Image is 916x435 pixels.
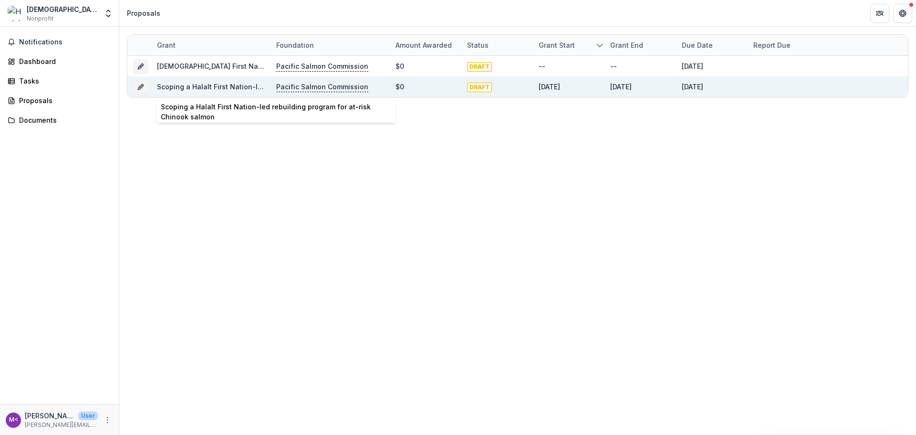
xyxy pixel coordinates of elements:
p: User [78,412,98,420]
div: [DATE] [682,82,703,92]
div: Dashboard [19,56,107,66]
div: Amount awarded [390,40,458,50]
nav: breadcrumb [123,6,164,20]
div: Grant [151,35,271,55]
div: Status [461,35,533,55]
div: -- [539,61,545,71]
span: DRAFT [467,62,492,72]
a: Tasks [4,73,115,89]
span: DRAFT [467,83,492,92]
div: Report Due [748,40,796,50]
button: Notifications [4,34,115,50]
div: Due Date [676,35,748,55]
span: Nonprofit [27,14,53,23]
p: [PERSON_NAME] <[PERSON_NAME][EMAIL_ADDRESS][PERSON_NAME][DOMAIN_NAME]> [25,411,74,421]
span: Notifications [19,38,111,46]
svg: sorted descending [596,42,604,49]
div: Report Due [748,35,819,55]
div: [DATE] [539,82,560,92]
div: Grant end [604,35,676,55]
div: -- [610,61,617,71]
button: More [102,414,113,426]
div: Tasks [19,76,107,86]
p: Pacific Salmon Commission [276,82,368,92]
a: Documents [4,112,115,128]
a: [DEMOGRAPHIC_DATA] First Nation - 2025 - Southern Fund Concept Application Form 2026 [157,62,458,70]
div: Grant start [533,35,604,55]
div: [DEMOGRAPHIC_DATA] First Nation [27,4,98,14]
a: Scoping a Halalt First Nation-led rebuilding program for at-risk Chinook salmon [157,83,423,91]
div: Documents [19,115,107,125]
div: Foundation [271,35,390,55]
p: [PERSON_NAME][EMAIL_ADDRESS][PERSON_NAME][DOMAIN_NAME] [25,421,98,429]
img: Halalt First Nation [8,6,23,21]
a: Proposals [4,93,115,108]
div: Grant [151,40,181,50]
div: Amount awarded [390,35,461,55]
a: Dashboard [4,53,115,69]
div: $0 [396,61,404,71]
button: Get Help [893,4,912,23]
div: $0 [396,82,404,92]
div: Proposals [19,95,107,106]
div: Proposals [127,8,160,18]
button: Partners [870,4,889,23]
div: [DATE] [610,82,632,92]
div: Grant start [533,40,581,50]
div: Grant end [604,40,649,50]
div: [DATE] [682,61,703,71]
button: Open entity switcher [102,4,115,23]
div: Melissa Evans <melissa.evans@halalt.org> [9,417,18,423]
div: Foundation [271,40,320,50]
div: Due Date [676,40,718,50]
div: Status [461,40,494,50]
button: Grant 58096689-c17b-4475-96d9-7a08b1be52c3 [133,79,148,95]
button: Grant 9fdb1751-9cda-44f6-9433-f7c8ef485203 [133,59,148,74]
p: Pacific Salmon Commission [276,61,368,72]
